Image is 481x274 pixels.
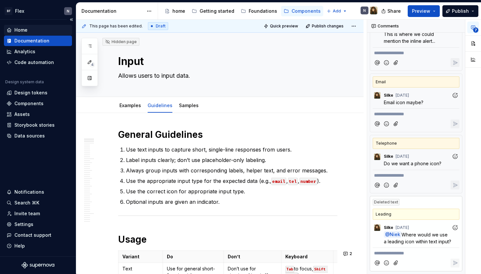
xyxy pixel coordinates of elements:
[81,8,143,14] div: Documentation
[4,36,72,46] a: Documentation
[14,48,35,55] div: Analytics
[373,76,459,88] div: Email
[349,251,352,256] span: 2
[304,22,347,31] button: Publish changes
[1,4,75,18] button: BFFlexN
[117,54,336,69] textarea: Input
[373,58,382,67] button: Mention someone
[89,24,143,29] span: This page has been edited.
[451,152,459,161] button: Add reaction
[262,22,301,31] button: Quick preview
[14,111,30,118] div: Assets
[126,146,337,153] p: Use text inputs to capture short, single-line responses from users.
[117,98,144,112] div: Examples
[176,98,201,112] div: Samples
[126,198,337,206] p: Optional inputs are given an indicator.
[14,221,33,228] div: Settings
[228,253,277,260] p: Don’t
[392,259,401,267] button: Attach files
[126,156,337,164] p: Label inputs clearly; don’t use placeholder-only labeling.
[4,230,72,240] button: Contact support
[312,24,344,29] span: Publish changes
[373,108,459,118] div: Composer editor
[451,120,459,128] button: Reply
[14,232,51,238] div: Contact support
[122,254,139,259] strong: Variant
[271,178,286,185] code: email
[451,58,459,67] button: Reply
[162,5,323,18] div: Page tree
[285,266,294,273] code: Tab
[382,181,391,189] button: Add emoji
[451,259,459,267] button: Reply
[179,103,199,108] a: Samples
[162,6,188,16] a: home
[4,88,72,98] a: Design tokens
[119,103,141,108] a: Examples
[370,7,378,14] img: Silke
[299,178,317,185] code: number
[67,15,76,24] button: Collapse sidebar
[374,92,381,99] img: Silke
[4,46,72,57] a: Analytics
[4,198,72,208] button: Search ⌘K
[14,38,49,44] div: Documentation
[382,120,391,128] button: Add emoji
[14,122,55,128] div: Storybook stories
[384,100,423,105] span: Email icon maybe?
[384,232,451,244] span: Where would we use a leading icon within text input?
[249,8,277,14] div: Foundations
[452,8,469,14] span: Publish
[14,89,47,96] div: Design tokens
[189,6,237,16] a: Getting started
[118,129,337,140] h1: General Guidelines
[14,133,45,139] div: Data sources
[374,224,381,231] img: Silke
[390,232,400,237] span: Niek
[14,100,44,107] div: Components
[382,58,391,67] button: Add emoji
[451,223,459,232] button: Add reaction
[373,47,459,56] div: Composer editor
[4,25,72,35] a: Home
[373,120,382,128] button: Mention someone
[14,210,40,217] div: Invite team
[67,8,69,14] div: N
[5,7,12,15] div: BF
[4,109,72,120] a: Assets
[4,187,72,197] button: Notifications
[145,98,175,112] div: Guidelines
[288,178,298,185] code: tel
[442,5,478,17] button: Publish
[4,241,72,251] button: Help
[382,259,391,267] button: Add emoji
[374,153,381,160] img: Silke
[392,58,401,67] button: Attach files
[14,59,54,66] div: Code automation
[373,181,382,189] button: Mention someone
[325,7,349,16] button: Add
[373,170,459,179] div: Composer editor
[473,27,478,33] span: 7
[90,62,95,67] span: 4
[270,24,298,29] span: Quick preview
[451,91,459,100] button: Add reaction
[22,262,54,268] svg: Supernova Logo
[367,20,465,33] div: Comments
[384,161,441,166] span: Do we want a phone icon?
[384,225,393,230] span: Silke
[4,131,72,141] a: Data sources
[363,8,366,13] div: N
[373,209,459,220] div: Leading
[14,27,27,33] div: Home
[384,93,393,98] span: Silke
[118,234,337,245] h1: Usage
[14,189,44,195] div: Notifications
[451,181,459,189] button: Reply
[373,199,400,205] div: Deleted text
[167,254,173,259] strong: Do
[373,248,459,257] div: Composer editor
[333,8,341,14] span: Add
[384,231,401,238] span: @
